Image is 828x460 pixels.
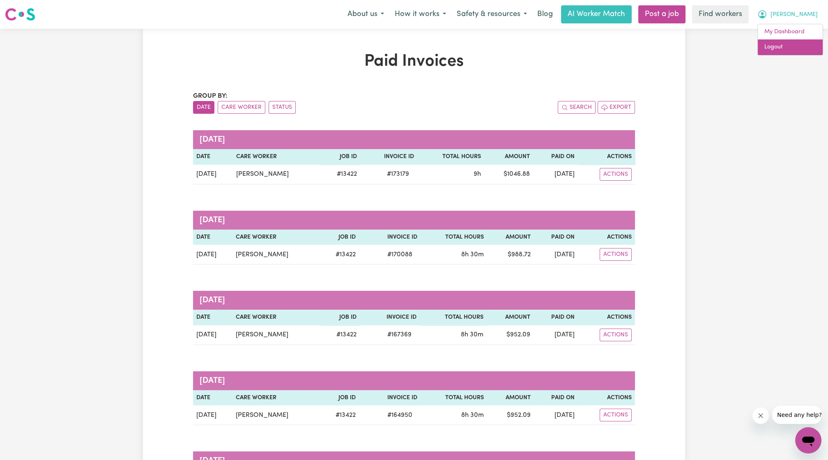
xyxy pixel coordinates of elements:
th: Actions [577,149,635,165]
td: [PERSON_NAME] [232,165,320,184]
a: AI Worker Match [561,5,632,23]
caption: [DATE] [193,291,635,310]
th: Date [193,310,232,325]
td: [DATE] [193,245,232,264]
caption: [DATE] [193,371,635,390]
button: How it works [389,6,451,23]
span: 9 hours [474,171,481,177]
button: Search [558,101,596,114]
span: # 167369 [382,330,416,340]
button: sort invoices by date [193,101,214,114]
th: Date [193,149,232,165]
td: [PERSON_NAME] [232,325,320,345]
th: Total Hours [420,310,487,325]
caption: [DATE] [193,211,635,230]
th: Total Hours [417,149,484,165]
th: Invoice ID [360,149,418,165]
a: Post a job [638,5,685,23]
span: [PERSON_NAME] [770,10,818,19]
span: # 173179 [382,169,414,179]
th: Date [193,390,232,406]
td: [PERSON_NAME] [232,405,320,425]
th: Invoice ID [359,390,420,406]
td: [DATE] [193,405,232,425]
th: Paid On [534,230,578,245]
th: Amount [487,390,534,406]
button: Actions [600,409,632,421]
th: Total Hours [420,230,487,245]
th: Total Hours [420,390,487,406]
th: Amount [487,230,534,245]
th: Care Worker [232,149,320,165]
button: Safety & resources [451,6,532,23]
th: Paid On [534,390,578,406]
caption: [DATE] [193,130,635,149]
td: $ 952.09 [487,405,534,425]
td: [DATE] [533,165,577,184]
th: Amount [487,310,534,325]
td: # 13422 [320,405,359,425]
th: Job ID [320,149,360,165]
th: Amount [484,149,533,165]
th: Invoice ID [359,230,420,245]
td: # 13422 [320,325,359,345]
th: Job ID [320,390,359,406]
a: My Dashboard [758,24,823,40]
span: 8 hours 30 minutes [461,331,483,338]
button: About us [342,6,389,23]
a: Careseekers logo [5,5,35,24]
th: Paid On [533,149,577,165]
td: $ 988.72 [487,245,534,264]
th: Care Worker [232,230,320,245]
a: Logout [758,39,823,55]
td: [DATE] [534,405,578,425]
th: Actions [578,390,635,406]
td: [DATE] [534,325,578,345]
th: Actions [578,230,635,245]
button: Actions [600,248,632,261]
td: $ 952.09 [487,325,534,345]
td: # 13422 [320,165,360,184]
a: Find workers [692,5,749,23]
button: sort invoices by paid status [269,101,296,114]
button: Export [598,101,635,114]
td: [DATE] [193,165,232,184]
iframe: Message from company [772,406,821,424]
img: Careseekers logo [5,7,35,22]
th: Date [193,230,232,245]
div: My Account [757,24,823,55]
td: # 13422 [320,245,359,264]
span: 8 hours 30 minutes [461,412,484,419]
iframe: Button to launch messaging window [795,427,821,453]
button: sort invoices by care worker [218,101,265,114]
th: Care Worker [232,390,320,406]
td: [DATE] [193,325,232,345]
a: Blog [532,5,558,23]
h1: Paid Invoices [193,52,635,71]
span: Group by: [193,93,228,99]
span: # 170088 [382,250,417,260]
span: Need any help? [5,6,50,12]
span: # 164950 [382,410,417,420]
td: [PERSON_NAME] [232,245,320,264]
td: $ 1046.88 [484,165,533,184]
th: Job ID [320,310,359,325]
th: Paid On [534,310,578,325]
span: 8 hours 30 minutes [461,251,484,258]
button: Actions [600,329,632,341]
iframe: Close message [752,407,769,424]
td: [DATE] [534,245,578,264]
button: Actions [600,168,632,181]
th: Job ID [320,230,359,245]
button: My Account [752,6,823,23]
th: Invoice ID [360,310,420,325]
th: Actions [578,310,635,325]
th: Care Worker [232,310,320,325]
